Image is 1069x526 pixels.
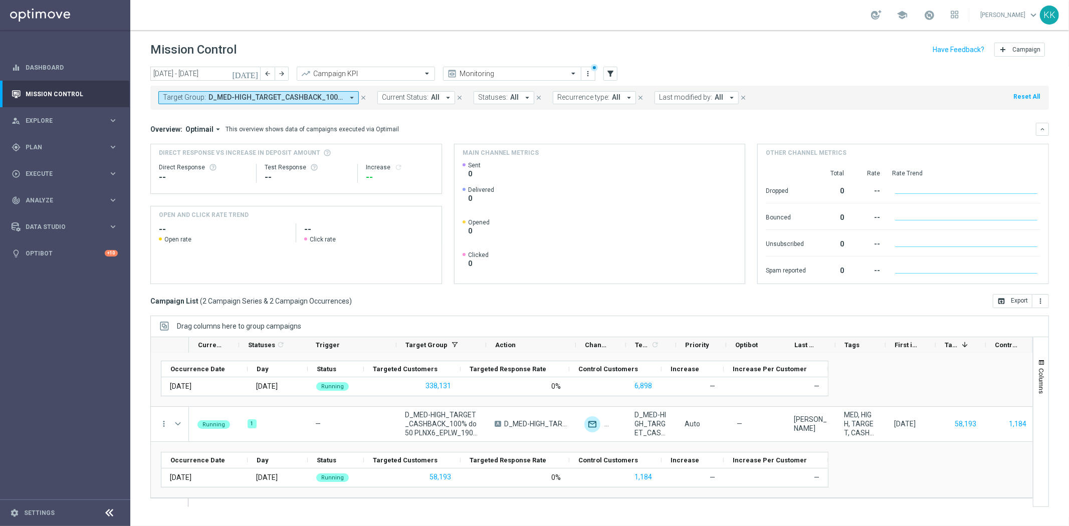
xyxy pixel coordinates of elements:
a: [PERSON_NAME]keyboard_arrow_down [979,8,1040,23]
i: arrow_drop_down [347,93,356,102]
button: arrow_back [261,67,275,81]
span: Plan [26,144,108,150]
colored-tag: Running [197,419,230,429]
i: close [637,94,644,101]
span: Data Studio [26,224,108,230]
div: Data Studio keyboard_arrow_right [11,223,118,231]
span: Increase [671,365,699,373]
button: more_vert [159,419,168,428]
button: close [636,92,645,103]
span: All [715,93,723,102]
button: track_changes Analyze keyboard_arrow_right [11,196,118,204]
ng-select: Campaign KPI [297,67,435,81]
div: KK [1040,6,1059,25]
i: open_in_browser [997,297,1005,305]
div: Increase [366,163,434,171]
i: gps_fixed [12,143,21,152]
i: settings [10,508,19,517]
div: Total [818,169,844,177]
button: Optimail arrow_drop_down [182,125,226,134]
span: Increase [671,456,699,464]
div: Katarzyna Kamińska [794,415,827,433]
div: Press SPACE to select this row. [189,407,1036,442]
i: refresh [651,341,659,349]
div: -- [159,171,248,183]
span: Analyze [26,197,108,203]
div: 0 [818,235,844,251]
span: Increase Per Customer [733,365,807,373]
button: keyboard_arrow_down [1036,123,1049,136]
i: track_changes [12,196,21,205]
span: Auto [685,420,700,428]
span: Status [317,456,336,464]
h3: Overview: [150,125,182,134]
span: Priority [685,341,709,349]
span: Drag columns here to group campaigns [177,322,301,330]
i: close [740,94,747,101]
span: Target Group: [163,93,206,102]
span: Columns [1037,368,1045,394]
div: -- [856,261,880,278]
button: 1,184 [633,471,653,483]
span: Channel [585,341,609,349]
div: -- [856,235,880,251]
div: Optibot [12,240,118,267]
div: Mission Control [11,90,118,98]
div: Plan [12,143,108,152]
i: more_vert [584,70,592,78]
span: Last modified by: [659,93,712,102]
span: Occurrence Date [170,365,225,373]
span: Control Customers [578,456,638,464]
h4: Other channel metrics [766,148,846,157]
i: lightbulb [12,249,21,258]
ng-select: Monitoring [443,67,581,81]
div: Execute [12,169,108,178]
button: close [455,92,464,103]
button: Reset All [1012,91,1041,102]
span: Running [202,421,225,428]
i: arrow_drop_down [523,93,532,102]
span: — [737,419,742,428]
h4: OPEN AND CLICK RATE TREND [159,210,249,219]
span: — [814,473,819,481]
i: refresh [394,163,402,171]
button: Target Group: D_MED-HIGH_TARGET_CASHBACK_100% do 50 PLNX6_EPLW_190825, D_MIN-LOW_TARGET_CASHBACK_... [158,91,359,104]
i: filter_alt [606,69,615,78]
div: This overview shows data of campaigns executed via Optimail [226,125,399,134]
span: Status [317,365,336,373]
span: Current Status [198,341,222,349]
span: Day [257,365,269,373]
div: There are unsaved changes [591,64,598,71]
button: open_in_browser Export [993,294,1032,308]
button: 6,898 [633,380,653,392]
span: Last Modified By [794,341,818,349]
h4: Main channel metrics [463,148,539,157]
i: equalizer [12,63,21,72]
button: gps_fixed Plan keyboard_arrow_right [11,143,118,151]
span: All [510,93,519,102]
a: Settings [24,510,55,516]
div: +10 [105,250,118,256]
div: Dashboard [12,54,118,81]
div: 0% [551,473,561,482]
div: play_circle_outline Execute keyboard_arrow_right [11,170,118,178]
div: Rate Trend [892,169,1040,177]
i: keyboard_arrow_down [1039,126,1046,133]
button: close [359,92,368,103]
div: Row Groups [177,322,301,330]
i: arrow_drop_down [213,125,223,134]
span: Delivered [468,186,494,194]
span: Campaign [1012,46,1040,53]
div: Rate [856,169,880,177]
h2: -- [304,223,433,235]
span: Explore [26,118,108,124]
i: arrow_drop_down [444,93,453,102]
span: keyboard_arrow_down [1028,10,1039,21]
span: — [814,382,819,390]
i: [DATE] [232,69,259,78]
i: keyboard_arrow_right [108,116,118,125]
button: person_search Explore keyboard_arrow_right [11,117,118,125]
button: filter_alt [603,67,617,81]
